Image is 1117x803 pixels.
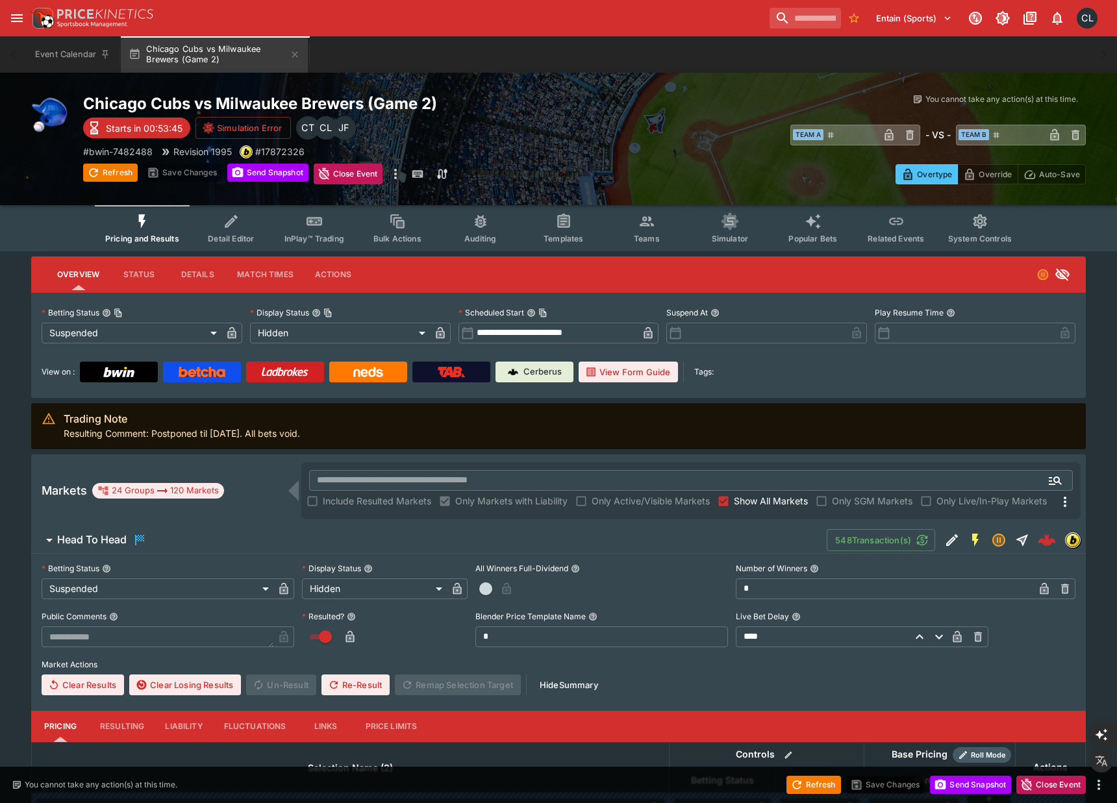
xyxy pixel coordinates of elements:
input: search [770,8,841,29]
p: Starts in 00:53:45 [106,121,182,135]
div: Base Pricing [886,747,953,763]
svg: Suspended [991,532,1007,548]
p: Override [979,167,1012,181]
div: Cameron Tarver [296,116,320,140]
button: Pricing [31,711,90,742]
div: Jordan Frish [333,116,356,140]
button: Resulting [90,711,155,742]
p: You cannot take any action(s) at this time. [925,93,1078,105]
button: Clear Losing Results [129,674,241,695]
button: Live Bet Delay [792,612,801,621]
button: Suspended [987,528,1010,552]
button: Straight [1010,528,1034,552]
button: Close Event [1016,776,1086,794]
span: Roll Mode [966,750,1011,761]
button: Select Tenant [868,8,960,29]
button: Betting StatusCopy To Clipboard [102,308,111,317]
button: Number of Winners [810,564,819,573]
span: Selection Name (2) [294,760,407,776]
span: Related Events [868,234,924,243]
div: bwin [1065,532,1081,548]
button: Copy To Clipboard [323,308,333,317]
button: Betting Status [102,564,111,573]
span: Templates [544,234,583,243]
img: bwin.png [240,146,252,158]
button: Fluctuations [214,711,297,742]
span: Only Active/Visible Markets [592,494,710,508]
button: Details [168,259,227,290]
p: Auto-Save [1039,167,1080,181]
button: Close Event [314,164,383,184]
button: Simulation Error [195,117,291,139]
span: Only Markets with Liability [455,494,568,508]
div: bwin [240,145,253,158]
button: Documentation [1018,6,1042,30]
button: No Bookmarks [844,8,864,29]
button: Head To Head [31,527,827,553]
div: 24 Groups 120 Markets [97,483,219,499]
div: Suspended [42,323,221,343]
button: Public Comments [109,612,118,621]
button: Links [297,711,355,742]
img: Neds [353,367,383,377]
p: Blender Price Template Name [475,611,586,622]
button: Play Resume Time [946,308,955,317]
svg: Hidden [1055,267,1070,282]
svg: Suspended [1036,268,1049,281]
button: Chad Liu [1073,4,1101,32]
div: Hidden [302,578,447,599]
p: Revision 1995 [173,145,232,158]
svg: More [1057,494,1073,510]
div: Hidden [250,323,430,343]
button: Resulted? [347,612,356,621]
a: Cerberus [496,362,573,382]
button: Overview [47,259,110,290]
h6: Head To Head [57,533,127,547]
img: Cerberus [508,367,518,377]
button: Display StatusCopy To Clipboard [312,308,321,317]
button: Notifications [1046,6,1069,30]
h5: Markets [42,483,87,498]
div: Trading Note [64,411,300,426]
span: Only Live/In-Play Markets [936,494,1047,508]
button: Actions [304,259,362,290]
button: SGM Enabled [964,528,987,552]
button: Bulk edit [780,747,797,763]
span: Auditing [464,234,496,243]
div: Event type filters [95,205,1022,251]
button: open drawer [5,6,29,30]
h2: Copy To Clipboard [83,93,584,114]
button: more [388,164,403,184]
button: Blender Price Template Name [588,612,597,621]
span: Team A [793,129,823,140]
img: logo-cerberus--red.svg [1038,531,1056,549]
button: Auto-Save [1018,164,1086,184]
p: Cerberus [523,365,562,378]
img: TabNZ [438,367,465,377]
button: Clear Results [42,674,124,695]
button: View Form Guide [579,362,678,382]
div: Resulting Comment: Postponed til [DATE]. All bets void. [64,407,300,445]
span: Include Resulted Markets [323,494,431,508]
img: Ladbrokes [261,367,308,377]
button: Match Times [227,259,304,290]
div: Suspended [42,578,273,599]
div: 526c2b1b-aae6-4bb1-9947-1523183cc547 [1038,531,1056,549]
th: Controls [669,742,864,767]
p: Betting Status [42,563,99,574]
button: more [1091,777,1107,793]
p: Overtype [917,167,952,181]
button: Re-Result [321,674,390,695]
div: Chad Liu [1077,8,1098,29]
span: Team B [959,129,989,140]
img: PriceKinetics Logo [29,5,55,31]
span: Pricing and Results [105,234,179,243]
p: Play Resume Time [875,307,944,318]
span: Show All Markets [734,494,808,508]
img: Betcha [179,367,225,377]
button: Liability [155,711,213,742]
span: Popular Bets [788,234,837,243]
img: Bwin [103,367,134,377]
span: Only SGM Markets [832,494,912,508]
